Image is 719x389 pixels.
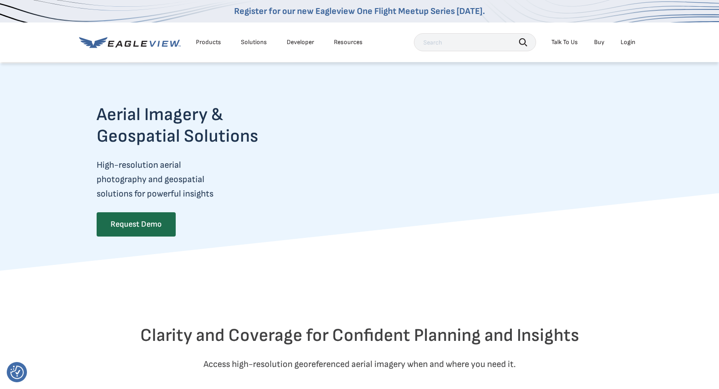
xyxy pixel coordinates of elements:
a: Register for our new Eagleview One Flight Meetup Series [DATE]. [234,6,485,17]
p: High-resolution aerial photography and geospatial solutions for powerful insights [97,158,293,201]
div: Products [196,38,221,46]
div: Talk To Us [551,38,578,46]
img: Revisit consent button [10,366,24,379]
input: Search [414,33,536,51]
button: Consent Preferences [10,366,24,379]
a: Buy [594,38,604,46]
div: Solutions [241,38,267,46]
div: Login [621,38,635,46]
h2: Clarity and Coverage for Confident Planning and Insights [97,325,622,346]
a: Request Demo [97,212,176,237]
h2: Aerial Imagery & Geospatial Solutions [97,104,293,147]
p: Access high-resolution georeferenced aerial imagery when and where you need it. [97,357,622,371]
a: Developer [287,38,314,46]
div: Resources [334,38,363,46]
